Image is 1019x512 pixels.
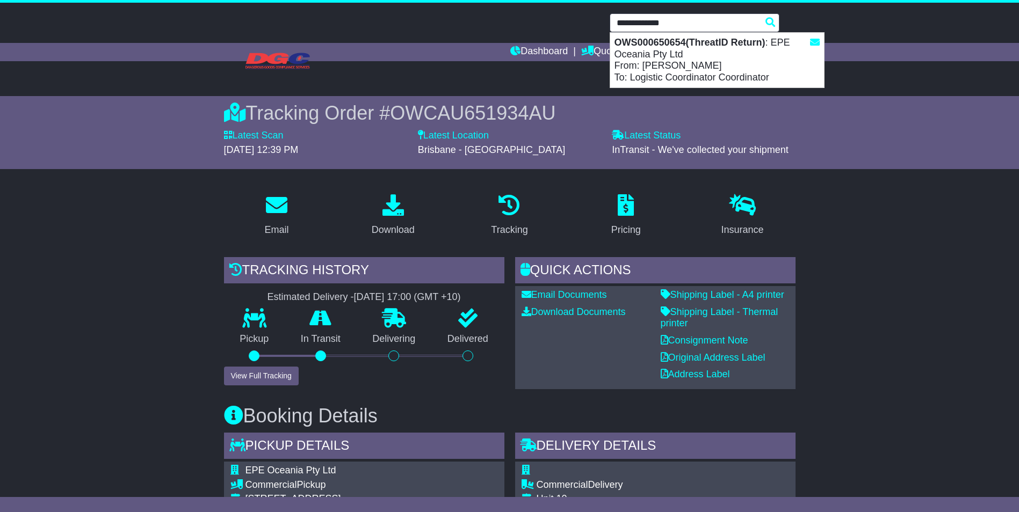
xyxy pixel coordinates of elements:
div: Unit 10 [537,493,712,505]
h3: Booking Details [224,405,796,427]
a: Tracking [484,191,534,241]
div: Pricing [611,223,641,237]
p: Pickup [224,333,285,345]
label: Latest Status [612,130,681,142]
div: Tracking [491,223,527,237]
a: Shipping Label - Thermal printer [661,306,778,329]
span: OWCAU651934AU [390,102,555,124]
a: Insurance [714,191,771,241]
a: Dashboard [510,43,568,61]
a: Download Documents [522,306,626,317]
div: Pickup [245,479,452,491]
a: Quote/Book [581,43,645,61]
span: [DATE] 12:39 PM [224,144,299,155]
span: Commercial [245,479,297,490]
a: Consignment Note [661,335,748,346]
label: Latest Location [418,130,489,142]
span: InTransit - We've collected your shipment [612,144,789,155]
div: Email [264,223,288,237]
p: In Transit [285,333,357,345]
label: Latest Scan [224,130,284,142]
div: Quick Actions [515,257,796,286]
div: Delivery [537,479,712,491]
div: Estimated Delivery - [224,291,504,303]
a: Shipping Label - A4 printer [661,289,784,300]
div: Pickup Details [224,433,504,462]
strong: OWS000650654(ThreatID Return) [615,37,765,48]
a: Download [365,191,422,241]
a: Address Label [661,369,730,379]
div: Tracking history [224,257,504,286]
div: [DATE] 17:00 (GMT +10) [354,291,461,303]
a: Email Documents [522,289,607,300]
a: Pricing [604,191,648,241]
span: Brisbane - [GEOGRAPHIC_DATA] [418,144,565,155]
p: Delivering [357,333,432,345]
div: Delivery Details [515,433,796,462]
div: [STREET_ADDRESS] [245,493,452,505]
div: Tracking Order # [224,101,796,125]
span: Commercial [537,479,588,490]
a: Original Address Label [661,352,765,363]
a: Email [257,191,295,241]
div: Insurance [721,223,764,237]
div: : EPE Oceania Pty Ltd From: [PERSON_NAME] To: Logistic Coordinator Coordinator [610,33,824,87]
button: View Full Tracking [224,367,299,385]
span: EPE Oceania Pty Ltd [245,465,336,476]
p: Delivered [431,333,504,345]
div: Download [372,223,415,237]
